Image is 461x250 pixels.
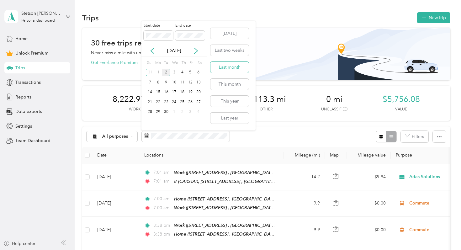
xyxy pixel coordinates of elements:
[210,62,249,73] button: Last month
[161,47,187,54] p: [DATE]
[175,23,205,29] label: End date
[178,69,186,77] div: 4
[15,108,42,115] span: Data exports
[91,59,138,66] button: Get Everlance Premium
[171,59,178,67] div: We
[210,28,249,39] button: [DATE]
[170,78,178,86] div: 10
[146,69,154,77] div: 31
[417,12,450,23] button: New trip
[146,59,152,67] div: Su
[174,170,322,175] span: Work ([STREET_ADDRESS] , [GEOGRAPHIC_DATA], [GEOGRAPHIC_DATA])
[170,88,178,96] div: 17
[283,147,325,164] th: Mileage (mi)
[241,28,450,80] img: Banner
[153,222,171,229] span: 3:38 pm
[113,94,157,104] span: 8,222.97 mi
[347,164,391,190] td: $9.94
[92,164,139,190] td: [DATE]
[91,40,210,46] h1: 30 free trips remaining this month.
[283,164,325,190] td: 14.2
[186,98,194,106] div: 26
[383,94,420,104] span: $5,756.08
[154,88,162,96] div: 15
[194,88,203,96] div: 20
[21,19,55,23] div: Personal dashboard
[174,231,324,237] span: Home ([STREET_ADDRESS] , [GEOGRAPHIC_DATA], [GEOGRAPHIC_DATA])
[174,196,324,202] span: Home ([STREET_ADDRESS] , [GEOGRAPHIC_DATA], [GEOGRAPHIC_DATA])
[154,69,162,77] div: 1
[178,98,186,106] div: 25
[129,107,140,112] p: Work
[210,113,249,124] button: Last year
[153,195,171,202] span: 7:00 am
[178,108,186,116] div: 2
[154,108,162,116] div: 29
[146,108,154,116] div: 28
[186,78,194,86] div: 12
[326,94,342,104] span: 0 mi
[210,45,249,56] button: Last two weeks
[15,79,41,86] span: Transactions
[162,108,170,116] div: 30
[188,59,194,67] div: Fr
[15,123,32,130] span: Settings
[347,147,391,164] th: Mileage value
[197,59,203,67] div: Sa
[15,94,31,100] span: Reports
[15,35,28,42] span: Home
[163,59,169,67] div: Tu
[321,107,347,112] p: Unclassified
[186,88,194,96] div: 19
[170,98,178,106] div: 24
[15,50,48,56] span: Unlock Premium
[194,78,203,86] div: 13
[194,98,203,106] div: 27
[174,205,322,210] span: Work ([STREET_ADDRESS] , [GEOGRAPHIC_DATA], [GEOGRAPHIC_DATA])
[91,50,199,56] p: Never miss a mile with unlimited automatic trip tracking
[401,131,428,142] button: Filters
[186,108,194,116] div: 3
[92,190,139,217] td: [DATE]
[162,88,170,96] div: 16
[162,78,170,86] div: 9
[178,78,186,86] div: 11
[174,223,322,228] span: Work ([STREET_ADDRESS] , [GEOGRAPHIC_DATA], [GEOGRAPHIC_DATA])
[92,217,139,243] td: [DATE]
[194,108,203,116] div: 4
[162,69,170,77] div: 2
[139,147,283,164] th: Locations
[283,217,325,243] td: 9.9
[186,69,194,77] div: 5
[146,98,154,106] div: 21
[170,69,178,77] div: 3
[246,94,286,104] span: 3,113.3 mi
[92,147,139,164] th: Date
[146,88,154,96] div: 14
[153,231,171,238] span: 3:38 pm
[153,205,171,211] span: 7:00 am
[153,169,171,176] span: 7:01 am
[154,98,162,106] div: 22
[144,23,173,29] label: Start date
[15,137,50,144] span: Team Dashboard
[21,10,61,17] div: Stetson [PERSON_NAME]
[210,96,249,107] button: This year
[395,107,407,112] p: Value
[3,240,35,247] button: Help center
[170,108,178,116] div: 1
[15,65,25,71] span: Trips
[347,190,391,217] td: $0.00
[153,178,171,185] span: 7:01 am
[162,98,170,106] div: 23
[426,215,461,250] iframe: Everlance-gr Chat Button Frame
[146,78,154,86] div: 7
[178,88,186,96] div: 18
[283,190,325,217] td: 9.9
[180,59,186,67] div: Th
[102,134,128,139] span: All purposes
[154,78,162,86] div: 8
[194,69,203,77] div: 6
[325,147,347,164] th: Map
